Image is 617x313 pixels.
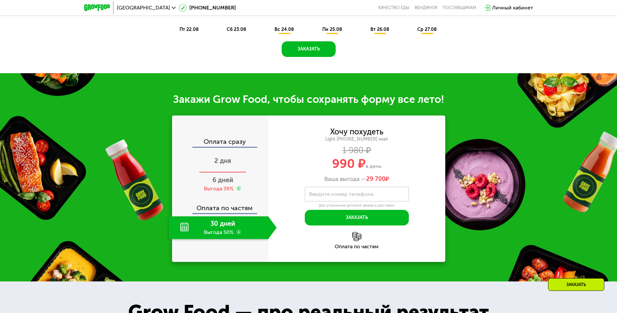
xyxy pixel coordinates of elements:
[548,278,604,291] div: Заказать
[173,198,268,213] div: Оплата по частям
[214,157,231,165] span: 2 дня
[268,147,445,154] div: 1 980 ₽
[366,176,389,183] span: ₽
[305,210,409,225] button: Заказать
[268,176,445,183] div: Ваша выгода —
[366,163,382,169] span: в день
[282,41,336,57] button: Заказать
[309,192,373,196] label: Введите номер телефона
[204,185,234,192] div: Выгода 39%
[173,138,268,147] div: Оплата сразу
[352,232,361,241] img: l6xcnZfty9opOoJh.png
[117,5,170,10] span: [GEOGRAPHIC_DATA]
[492,4,533,12] div: Личный кабинет
[443,5,476,10] div: поставщикам
[378,5,409,10] a: Качество еды
[268,244,445,249] div: Оплата по частям
[275,27,294,32] span: вс 24.08
[415,5,437,10] a: Вендинги
[332,156,366,171] span: 990 ₽
[370,27,389,32] span: вт 26.08
[366,175,385,183] span: 29 700
[322,27,342,32] span: пн 25.08
[330,128,383,135] div: Хочу похудеть
[179,4,236,12] a: [PHONE_NUMBER]
[227,27,246,32] span: сб 23.08
[180,27,199,32] span: пт 22.08
[417,27,437,32] span: ср 27.08
[268,136,445,142] div: Light [PHONE_NUMBER] ккал
[212,176,233,184] span: 6 дней
[305,203,409,208] div: Для уточнения деталей заказа и доставки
